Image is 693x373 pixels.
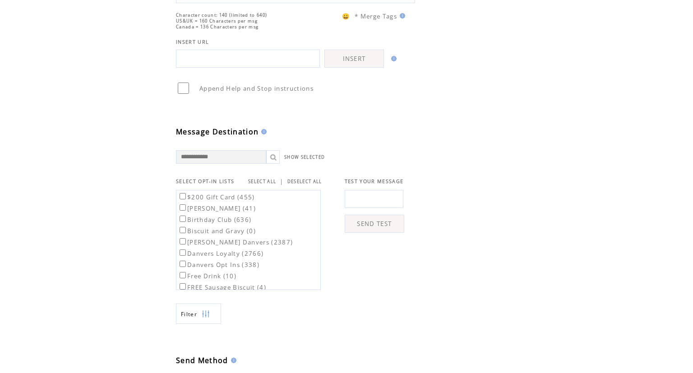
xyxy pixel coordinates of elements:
a: SHOW SELECTED [284,154,325,160]
span: SELECT OPT-IN LISTS [176,178,234,184]
label: Danvers Loyalty (2766) [178,249,263,258]
input: Free Drink (10) [180,272,186,278]
img: filters.png [202,304,210,324]
input: FREE Sausage Biscuit (4) [180,283,186,290]
input: Birthday Club (636) [180,216,186,222]
span: TEST YOUR MESSAGE [345,178,404,184]
input: Biscuit and Gravy (0) [180,227,186,233]
label: Danvers Opt Ins (338) [178,261,259,269]
a: DESELECT ALL [287,179,322,184]
span: Show filters [181,310,197,318]
span: US&UK = 160 Characters per msg [176,18,258,24]
label: Birthday Club (636) [178,216,251,224]
span: | [280,177,283,185]
a: SEND TEST [345,215,404,233]
label: Free Drink (10) [178,272,236,280]
span: 😀 [342,12,350,20]
label: Biscuit and Gravy (0) [178,227,256,235]
img: help.gif [397,13,405,18]
span: Character count: 140 (limited to 640) [176,12,267,18]
label: $200 Gift Card (455) [178,193,255,201]
span: * Merge Tags [355,12,397,20]
span: Append Help and Stop instructions [199,84,314,92]
a: Filter [176,304,221,324]
input: Danvers Loyalty (2766) [180,249,186,256]
label: FREE Sausage Biscuit (4) [178,283,266,291]
input: $200 Gift Card (455) [180,193,186,199]
input: [PERSON_NAME] (41) [180,204,186,211]
img: help.gif [388,56,397,61]
img: help.gif [259,129,267,134]
img: help.gif [228,358,236,363]
label: [PERSON_NAME] (41) [178,204,256,212]
span: Canada = 136 Characters per msg [176,24,259,30]
span: Message Destination [176,127,259,137]
input: [PERSON_NAME] Danvers (2387) [180,238,186,244]
a: INSERT [324,50,384,68]
span: Send Method [176,355,228,365]
a: SELECT ALL [248,179,276,184]
label: [PERSON_NAME] Danvers (2387) [178,238,293,246]
input: Danvers Opt Ins (338) [180,261,186,267]
span: INSERT URL [176,39,209,45]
